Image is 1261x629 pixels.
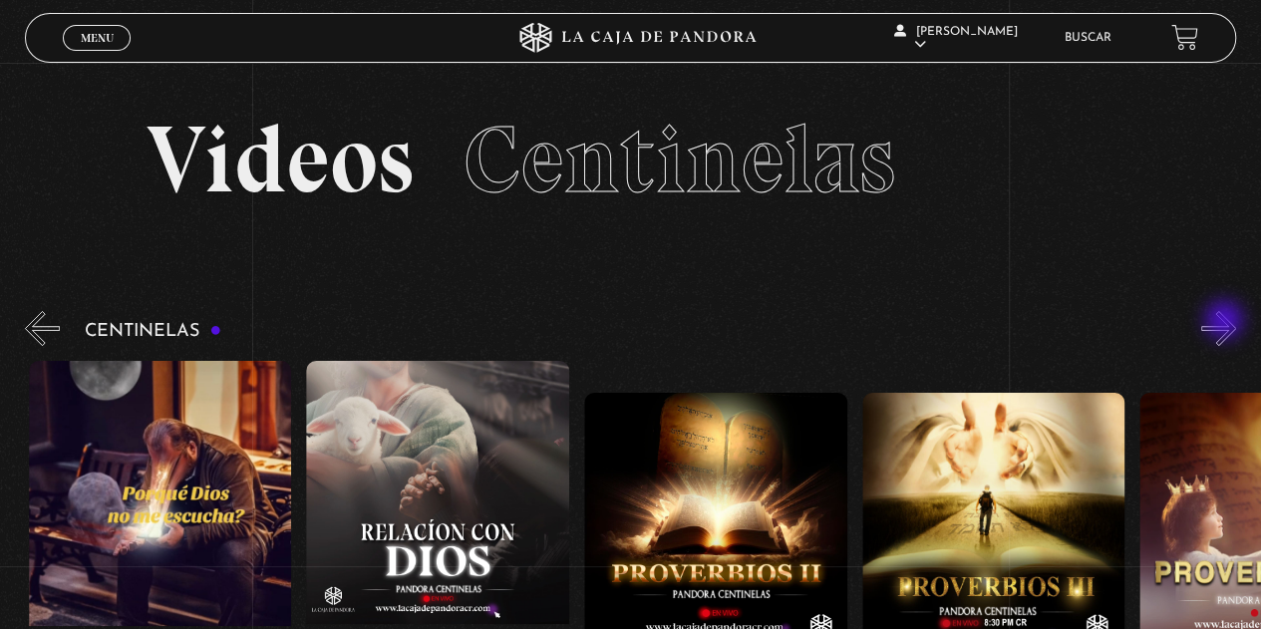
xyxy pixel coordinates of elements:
[147,113,1115,207] h2: Videos
[25,311,60,346] button: Previous
[85,322,221,341] h3: Centinelas
[81,32,114,44] span: Menu
[464,103,895,216] span: Centinelas
[894,26,1018,51] span: [PERSON_NAME]
[1201,311,1236,346] button: Next
[74,48,121,62] span: Cerrar
[1065,32,1111,44] a: Buscar
[1171,24,1198,51] a: View your shopping cart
